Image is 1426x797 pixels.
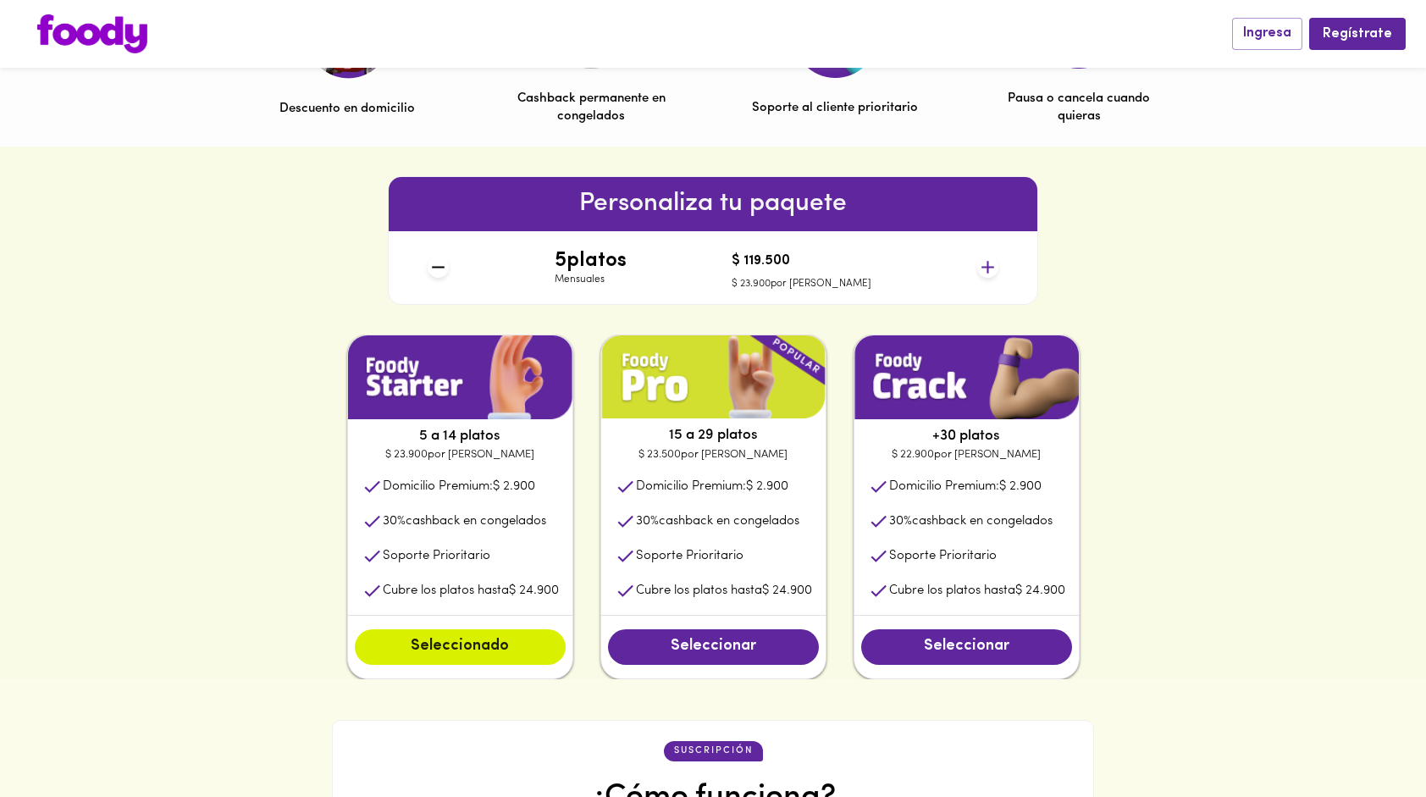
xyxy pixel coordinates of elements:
span: 30 % [636,515,659,528]
p: Cubre los platos hasta $ 24.900 [636,582,812,600]
button: Ingresa [1232,18,1302,49]
h4: 5 platos [555,250,627,272]
button: Seleccionar [608,629,819,665]
p: Soporte Prioritario [889,547,997,565]
p: Pausa o cancela cuando quieras [996,90,1162,126]
span: $ 2.900 [999,480,1042,493]
span: Seleccionado [372,638,549,656]
p: $ 22.900 por [PERSON_NAME] [854,446,1079,463]
p: 15 a 29 platos [601,425,826,446]
p: Cubre los platos hasta $ 24.900 [383,582,559,600]
p: Soporte Prioritario [636,547,743,565]
p: cashback en congelados [636,512,799,530]
p: $ 23.900 por [PERSON_NAME] [348,446,572,463]
span: 30 % [889,515,912,528]
p: Descuento en domicilio [279,100,415,118]
p: 5 a 14 platos [348,426,572,446]
p: Soporte al cliente prioritario [752,99,918,117]
p: Cashback permanente en congelados [508,90,674,126]
span: Ingresa [1243,25,1291,42]
p: suscripción [674,744,753,758]
p: Cubre los platos hasta $ 24.900 [889,582,1065,600]
button: Seleccionar [861,629,1072,665]
img: plan1 [348,335,572,419]
span: Regístrate [1323,26,1392,42]
p: Domicilio Premium: [889,478,1042,495]
p: Domicilio Premium: [383,478,535,495]
img: plan1 [854,335,1079,419]
span: Seleccionar [878,638,1055,656]
button: Regístrate [1309,18,1406,49]
h4: $ 119.500 [732,254,871,269]
span: 30 % [383,515,406,528]
p: $ 23.900 por [PERSON_NAME] [732,277,871,291]
span: $ 2.900 [493,480,535,493]
img: plan1 [601,335,826,419]
span: $ 2.900 [746,480,788,493]
button: Seleccionado [355,629,566,665]
p: Domicilio Premium: [636,478,788,495]
iframe: Messagebird Livechat Widget [1328,699,1409,780]
p: +30 platos [854,426,1079,446]
p: Soporte Prioritario [383,547,490,565]
p: cashback en congelados [383,512,546,530]
p: cashback en congelados [889,512,1053,530]
h6: Personaliza tu paquete [389,184,1037,224]
p: $ 23.500 por [PERSON_NAME] [601,446,826,463]
img: logo.png [37,14,147,53]
span: Seleccionar [625,638,802,656]
p: Mensuales [555,273,627,287]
